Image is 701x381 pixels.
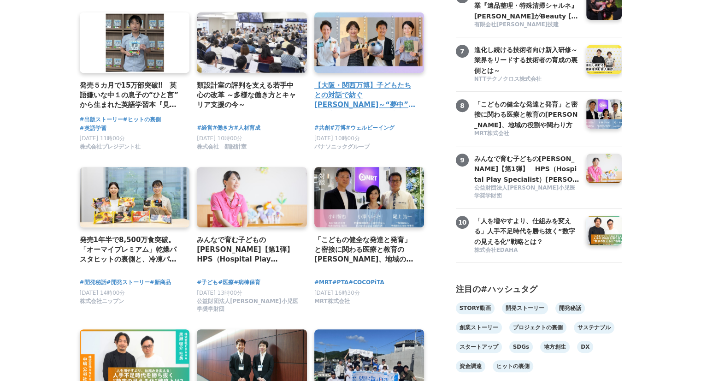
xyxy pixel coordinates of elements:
[540,341,570,353] a: 地方創生
[80,290,125,296] span: [DATE] 14時00分
[80,143,141,151] span: 株式会社プレジデント社
[314,298,350,305] span: MRT株式会社
[502,302,548,314] a: 開発ストーリー
[80,235,183,265] a: 発売1年半で8,500万食突破。「オーマイプレミアム」乾燥パスタヒットの裏側と、冷凍パスタの新たな挑戦。徹底的な消費者起点で「おいしさ」を追求するニップンの歩み
[197,308,300,315] a: 公益財団法人[PERSON_NAME]小児医学奨学財団
[456,321,502,333] a: 創業ストーリー
[197,80,300,110] a: 類設計室の評判を支える若手中心の改革 ～多様な働き方とキャリア支援の今～
[474,99,579,129] a: 「こどもの健全な発達と発育」と密接に関わる医療と教育の[PERSON_NAME]、地域の役割や関わり方
[474,130,510,137] span: MRT株式会社
[314,135,360,142] span: [DATE] 10時00分
[456,341,502,353] a: スタートアップ
[456,283,622,295] div: 注目の#ハッシュタグ
[577,341,593,353] a: DX
[197,124,212,132] a: #経営
[474,184,579,201] a: 公益財団法人[PERSON_NAME]小児医学奨学財団
[80,146,141,152] a: 株式会社プレジデント社
[234,124,260,132] a: #人材育成
[474,216,579,247] h3: 「人を増やすより、仕組みを変える」人手不足時代を勝ち抜く“数字の見える化”戦略とは？
[493,360,533,372] a: ヒットの裏側
[474,45,579,76] h3: 進化し続ける技術者向け新入研修～業界をリードする技術者の育成の裏側とは～
[474,99,579,130] h3: 「こどもの健全な発達と発育」と密接に関わる医療と教育の[PERSON_NAME]、地域の役割や関わり方
[80,135,125,142] span: [DATE] 11時00分
[348,278,384,287] a: #COCOPiTA
[197,135,242,142] span: [DATE] 10時00分
[80,300,124,307] a: 株式会社ニップン
[197,298,300,313] span: 公益財団法人[PERSON_NAME]小児医学奨学財団
[80,298,124,305] span: 株式会社ニップン
[314,278,332,287] a: #MRT
[474,154,579,183] a: みんなで育む子どもの[PERSON_NAME]【第1弾】 HPS（Hospital Play Specialist）[PERSON_NAME] ーチャイルドフレンドリーな医療を目指して
[314,124,330,132] a: #共創
[197,146,247,152] a: 株式会社 類設計室
[474,75,579,84] a: NTTテクノクロス株式会社
[234,278,260,287] a: #病棟保育
[346,124,395,132] a: #ウェルビーイング
[314,146,370,152] a: パナソニックグループ
[555,302,585,314] a: 開発秘話
[123,115,161,124] a: #ヒットの裏側
[314,235,417,265] a: 「こどもの健全な発達と発育」と密接に関わる医療と教育の[PERSON_NAME]、地域の役割や関わり方
[330,124,346,132] a: #万博
[474,21,579,30] a: 有限会社[PERSON_NAME]技建
[218,278,234,287] a: #医療
[197,235,300,265] a: みんなで育む子どもの[PERSON_NAME]【第1弾】 HPS（Hospital Play Specialist）[PERSON_NAME] ーチャイルドフレンドリーな医療を目指して
[314,80,417,110] a: 【大阪・関西万博】子どもたちとの対話で紡ぐ[PERSON_NAME]～“夢中”の力を育む「Unlock FRプログラム」
[509,341,533,353] a: SDGs
[474,130,579,138] a: MRT株式会社
[314,143,370,151] span: パナソニックグループ
[474,216,579,245] a: 「人を増やすより、仕組みを変える」人手不足時代を勝ち抜く“数字の見える化”戦略とは？
[474,246,518,254] span: 株式会社EDAHA
[80,278,106,287] a: #開発秘話
[456,216,469,229] span: 10
[80,115,123,124] a: #出版ストーリー
[456,99,469,112] span: 8
[456,302,495,314] a: STORY動画
[150,278,171,287] a: #新商品
[197,278,218,287] a: #子ども
[509,321,566,333] a: プロジェクトの裏側
[332,278,348,287] a: #PTA
[80,80,183,110] a: 発売５カ月で15万部突破‼ 英語嫌いな中１の息子の“ひと言”から生まれた英語学習本『見るだけでわかる‼ 英語ピクト図鑑』異例ヒットの要因
[456,360,485,372] a: 資金調達
[456,45,469,58] span: 7
[197,290,242,296] span: [DATE] 13時00分
[80,124,106,133] a: #英語学習
[474,21,559,29] span: 有限会社[PERSON_NAME]技建
[474,75,542,83] span: NTTテクノクロス株式会社
[574,321,614,333] a: サステナブル
[212,124,234,132] a: #働き方
[474,246,579,255] a: 株式会社EDAHA
[106,278,150,287] a: #開発ストーリー
[314,290,360,296] span: [DATE] 16時30分
[314,300,350,307] a: MRT株式会社
[456,154,469,167] span: 9
[474,154,579,185] h3: みんなで育む子どもの[PERSON_NAME]【第1弾】 HPS（Hospital Play Specialist）[PERSON_NAME] ーチャイルドフレンドリーな医療を目指して
[474,184,579,200] span: 公益財団法人[PERSON_NAME]小児医学奨学財団
[197,143,247,151] span: 株式会社 類設計室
